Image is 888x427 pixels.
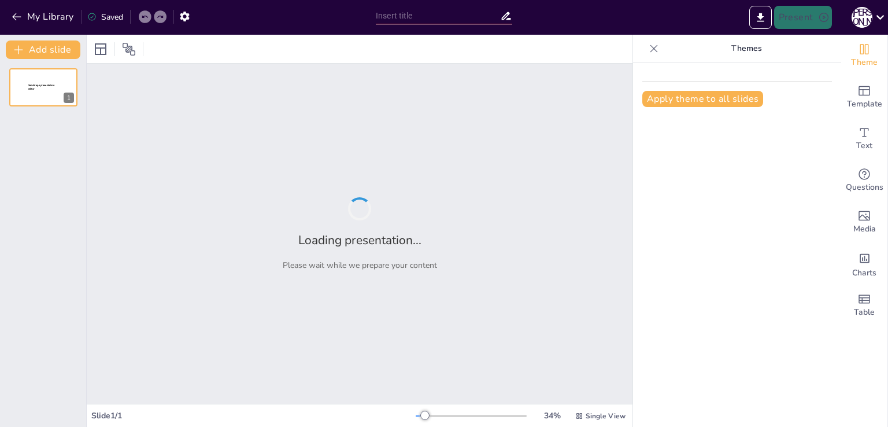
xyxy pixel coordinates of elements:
div: Add images, graphics, shapes or video [841,201,887,243]
span: Media [853,223,876,235]
div: 34 % [538,410,566,421]
div: Add a table [841,285,887,326]
div: 1 [64,93,74,103]
button: Add slide [6,41,80,59]
span: Position [122,42,136,56]
div: Saved [87,12,123,23]
div: 1 [9,68,77,106]
div: Slide 1 / 1 [91,410,416,421]
button: Apply theme to all slides [642,91,763,107]
span: Questions [846,181,883,194]
span: Template [847,98,882,111]
div: Add ready made slides [841,76,887,118]
button: My Library [9,8,79,26]
p: Themes [663,35,830,62]
span: Sendsteps presentation editor [28,84,54,90]
input: Insert title [376,8,500,24]
span: Theme [851,56,878,69]
span: Charts [852,267,876,279]
button: Present [774,6,832,29]
p: Please wait while we prepare your content [283,260,437,271]
span: Single View [586,411,626,421]
button: Export to PowerPoint [749,6,772,29]
span: Text [856,139,872,152]
div: Get real-time input from your audience [841,160,887,201]
div: Change the overall theme [841,35,887,76]
button: І [PERSON_NAME] [852,6,872,29]
div: І [PERSON_NAME] [852,7,872,28]
div: Layout [91,40,110,58]
div: Add text boxes [841,118,887,160]
h2: Loading presentation... [298,232,421,248]
span: Table [854,306,875,319]
div: Add charts and graphs [841,243,887,285]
